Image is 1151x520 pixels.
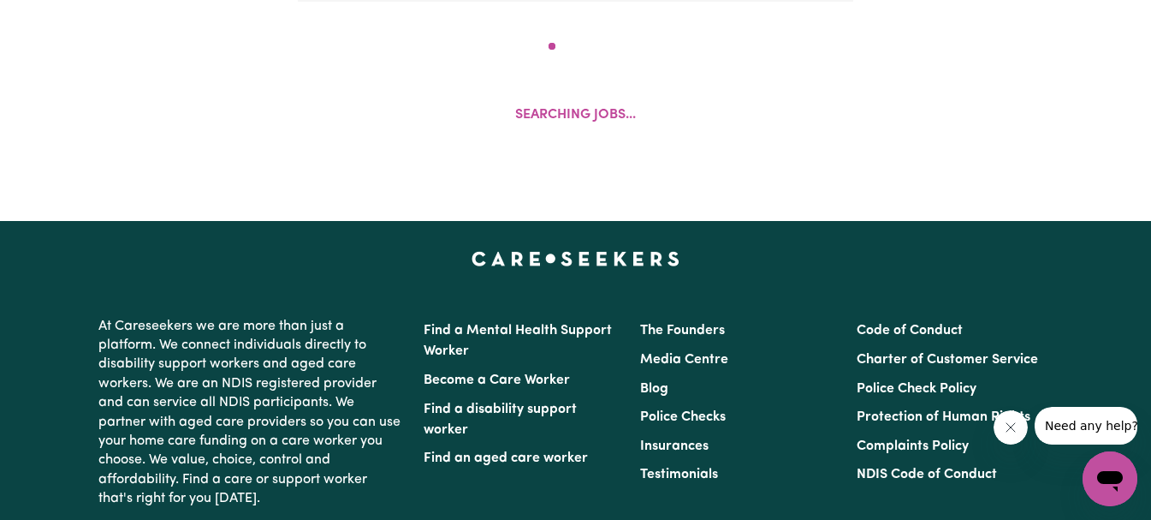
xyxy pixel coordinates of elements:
[640,382,668,396] a: Blog
[1035,407,1137,445] iframe: Message from company
[640,439,709,453] a: Insurances
[10,12,104,26] span: Need any help?
[857,439,969,453] a: Complaints Policy
[640,324,725,338] a: The Founders
[857,382,976,396] a: Police Check Policy
[857,410,1030,424] a: Protection of Human Rights
[994,410,1028,445] iframe: Close message
[857,324,963,338] a: Code of Conduct
[515,105,636,125] p: Searching jobs...
[857,353,1038,367] a: Charter of Customer Service
[640,353,728,367] a: Media Centre
[472,252,679,266] a: Careseekers home page
[424,403,577,437] a: Find a disability support worker
[640,468,718,481] a: Testimonials
[424,451,588,465] a: Find an aged care worker
[424,324,612,358] a: Find a Mental Health Support Worker
[857,468,997,481] a: NDIS Code of Conduct
[640,410,726,424] a: Police Checks
[424,374,570,387] a: Become a Care Worker
[1083,451,1137,506] iframe: Button to launch messaging window
[98,310,403,516] p: At Careseekers we are more than just a platform. We connect individuals directly to disability su...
